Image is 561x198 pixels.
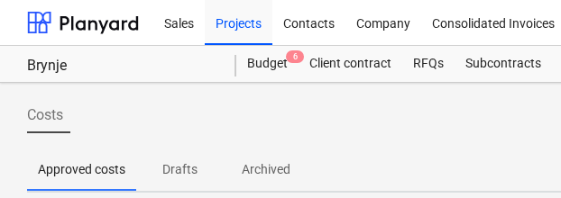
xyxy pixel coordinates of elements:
[27,57,215,76] div: Brynje
[147,160,212,179] p: Drafts
[38,160,125,179] p: Approved costs
[236,46,299,82] div: Budget
[236,46,299,82] a: Budget6
[299,46,402,82] a: Client contract
[27,104,63,126] span: Costs
[455,46,552,82] a: Subcontracts
[286,50,304,63] span: 6
[234,160,299,179] p: Archived
[471,112,561,198] iframe: Chat Widget
[402,46,455,82] a: RFQs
